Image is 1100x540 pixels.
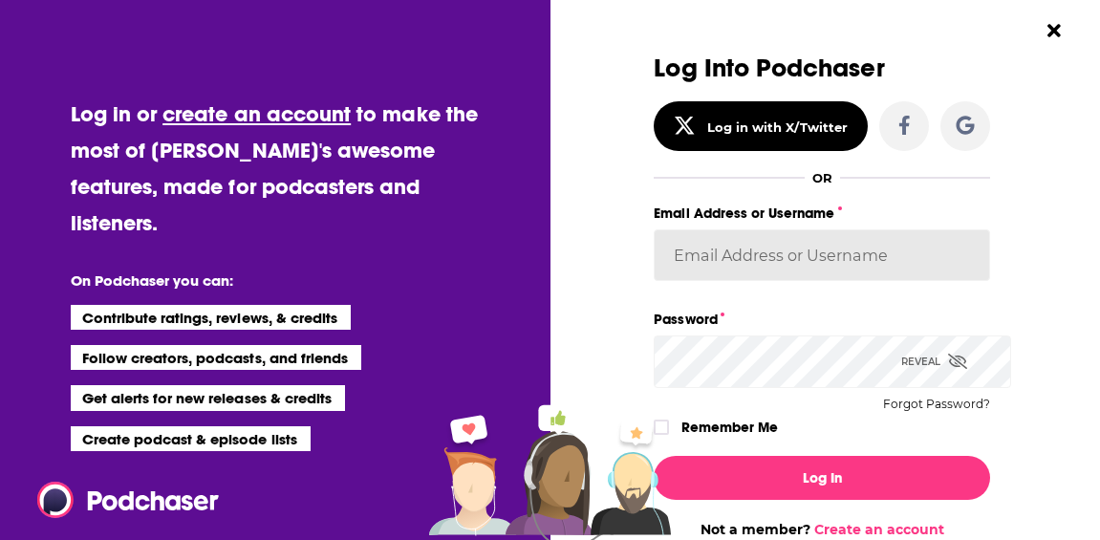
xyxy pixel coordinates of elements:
[71,305,352,330] li: Contribute ratings, reviews, & credits
[36,482,220,518] img: Podchaser - Follow, Share and Rate Podcasts
[71,271,453,290] li: On Podchaser you can:
[71,385,345,410] li: Get alerts for new releases & credits
[654,201,990,226] label: Email Address or Username
[71,345,362,370] li: Follow creators, podcasts, and friends
[814,521,944,538] a: Create an account
[654,54,990,82] h3: Log Into Podchaser
[901,335,967,388] div: Reveal
[1036,12,1072,49] button: Close Button
[162,100,351,127] a: create an account
[883,398,990,411] button: Forgot Password?
[654,521,990,538] div: Not a member?
[654,307,990,332] label: Password
[654,456,990,500] button: Log In
[654,101,868,151] button: Log in with X/Twitter
[681,415,778,440] label: Remember Me
[707,119,848,135] div: Log in with X/Twitter
[812,170,832,185] div: OR
[36,482,205,518] a: Podchaser - Follow, Share and Rate Podcasts
[71,426,311,451] li: Create podcast & episode lists
[654,229,990,281] input: Email Address or Username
